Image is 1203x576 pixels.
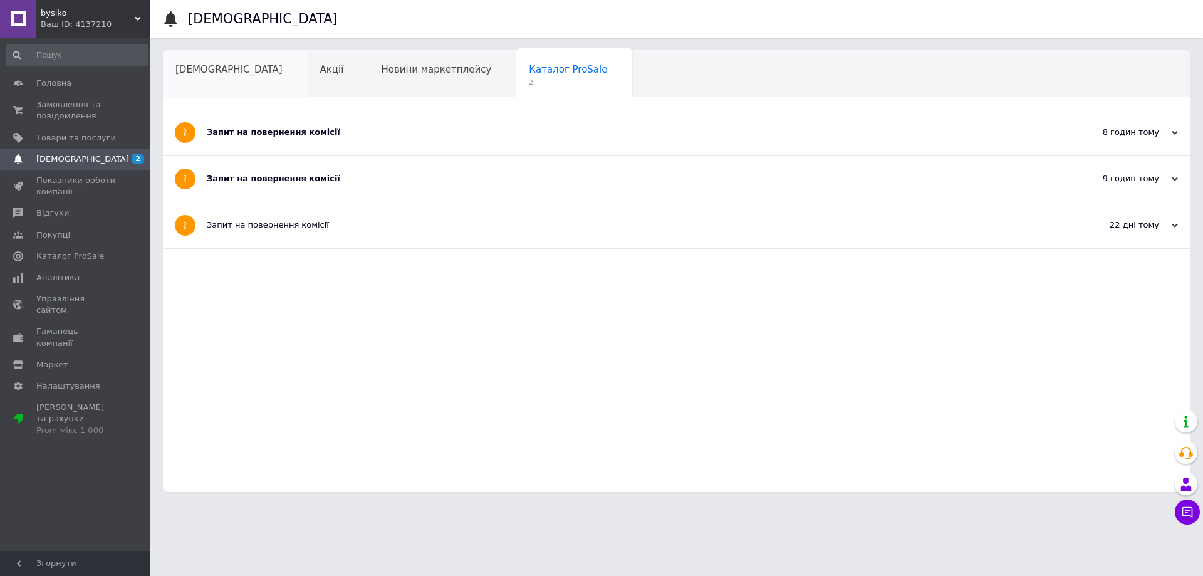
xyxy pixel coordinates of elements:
[175,64,283,75] span: [DEMOGRAPHIC_DATA]
[1053,173,1178,184] div: 9 годин тому
[36,207,69,219] span: Відгуки
[36,99,116,122] span: Замовлення та повідомлення
[36,251,104,262] span: Каталог ProSale
[188,11,338,26] h1: [DEMOGRAPHIC_DATA]
[36,154,129,165] span: [DEMOGRAPHIC_DATA]
[41,19,150,30] div: Ваш ID: 4137210
[36,78,71,89] span: Головна
[36,425,116,436] div: Prom мікс 1 000
[529,64,607,75] span: Каталог ProSale
[36,326,116,348] span: Гаманець компанії
[1175,500,1200,525] button: Чат з покупцем
[36,402,116,436] span: [PERSON_NAME] та рахунки
[207,173,1053,184] div: Запит на повернення комісії
[36,175,116,197] span: Показники роботи компанії
[36,229,70,241] span: Покупці
[36,272,80,283] span: Аналітика
[132,154,144,164] span: 2
[207,219,1053,231] div: Запит на повернення комісії
[207,127,1053,138] div: Запит на повернення комісії
[381,64,491,75] span: Новини маркетплейсу
[36,380,100,392] span: Налаштування
[36,293,116,316] span: Управління сайтом
[6,44,148,66] input: Пошук
[41,8,135,19] span: bysiko
[529,78,607,87] span: 2
[36,132,116,144] span: Товари та послуги
[36,359,68,370] span: Маркет
[1053,127,1178,138] div: 8 годин тому
[320,64,344,75] span: Акції
[1053,219,1178,231] div: 22 дні тому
